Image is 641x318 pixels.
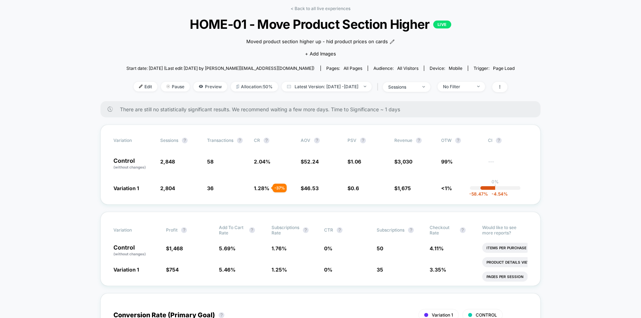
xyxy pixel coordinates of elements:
span: + Add Images [305,51,336,57]
span: AOV [301,138,310,143]
span: $ [348,158,361,165]
span: 36 [207,185,214,191]
button: ? [460,227,466,233]
div: Trigger: [474,66,515,71]
span: Checkout Rate [430,225,456,236]
span: 2.04 % [254,158,270,165]
span: <1% [441,185,452,191]
span: 35 [377,267,383,273]
span: Latest Version: [DATE] - [DATE] [282,82,372,91]
p: LIVE [433,21,451,28]
span: $ [166,245,183,251]
span: Device: [424,66,468,71]
span: 0 % [324,267,332,273]
span: 58 [207,158,214,165]
span: -4.54 % [488,191,508,197]
span: $ [394,185,411,191]
button: ? [182,138,188,143]
span: Transactions [207,138,233,143]
button: ? [264,138,269,143]
button: ? [314,138,320,143]
p: | [494,184,496,190]
button: ? [303,227,309,233]
span: 1.28 % [254,185,269,191]
span: Moved product section higher up - hid product prices on cards [246,38,388,45]
span: 1,675 [398,185,411,191]
span: 52.24 [304,158,319,165]
span: 3,030 [398,158,412,165]
span: (without changes) [113,252,146,256]
div: - 37 % [273,184,287,192]
p: 0% [492,179,499,184]
span: 1,468 [169,245,183,251]
span: Subscriptions [377,227,404,233]
li: Pages Per Session [482,272,528,282]
div: Audience: [373,66,418,71]
span: Variation [113,138,153,143]
span: 5.46 % [219,267,236,273]
button: ? [237,138,243,143]
span: Start date: [DATE] (Last edit [DATE] by [PERSON_NAME][EMAIL_ADDRESS][DOMAIN_NAME]) [126,66,314,71]
span: $ [394,158,412,165]
span: CTR [324,227,333,233]
span: Page Load [493,66,515,71]
img: rebalance [236,85,239,89]
span: OTW [441,138,481,143]
span: all pages [344,66,362,71]
span: (without changes) [113,165,146,169]
span: mobile [449,66,462,71]
div: Pages: [326,66,362,71]
span: 50 [377,245,383,251]
span: $ [301,158,319,165]
span: $ [348,185,359,191]
span: 2,848 [160,158,175,165]
span: Revenue [394,138,412,143]
span: $ [301,185,319,191]
span: 5.69 % [219,245,236,251]
span: 1.76 % [272,245,287,251]
span: PSV [348,138,357,143]
span: Profit [166,227,178,233]
button: ? [496,138,502,143]
span: -58.47 % [469,191,488,197]
button: ? [455,138,461,143]
button: ? [249,227,255,233]
span: 4.11 % [430,245,444,251]
span: 1.06 [351,158,361,165]
span: All Visitors [397,66,418,71]
span: Edit [134,82,157,91]
button: ? [337,227,342,233]
span: 1.25 % [272,267,287,273]
span: Variation 1 [113,267,139,273]
span: 0 % [324,245,332,251]
span: Add To Cart Rate [219,225,246,236]
span: 0.6 [351,185,359,191]
p: Control [113,245,159,257]
div: sessions [388,84,417,90]
span: HOME-01 - Move Product Section Higher [146,17,496,32]
button: ? [181,227,187,233]
img: calendar [287,85,291,88]
span: Preview [193,82,227,91]
span: Variation 1 [432,312,453,318]
span: Pause [161,82,190,91]
button: ? [416,138,422,143]
p: Would like to see more reports? [482,225,528,236]
img: end [364,86,366,87]
img: end [422,86,425,88]
a: < Back to all live experiences [291,6,350,11]
span: Variation [113,225,153,236]
span: 754 [169,267,179,273]
li: Product Details Views Rate [482,257,548,267]
span: CR [254,138,260,143]
span: 2,804 [160,185,175,191]
p: Control [113,158,153,170]
img: end [166,85,170,88]
span: 3.35 % [430,267,446,273]
li: Items Per Purchase [482,243,531,253]
span: | [375,82,383,92]
span: Sessions [160,138,178,143]
div: No Filter [443,84,472,89]
span: CONTROL [476,312,497,318]
img: edit [139,85,143,88]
